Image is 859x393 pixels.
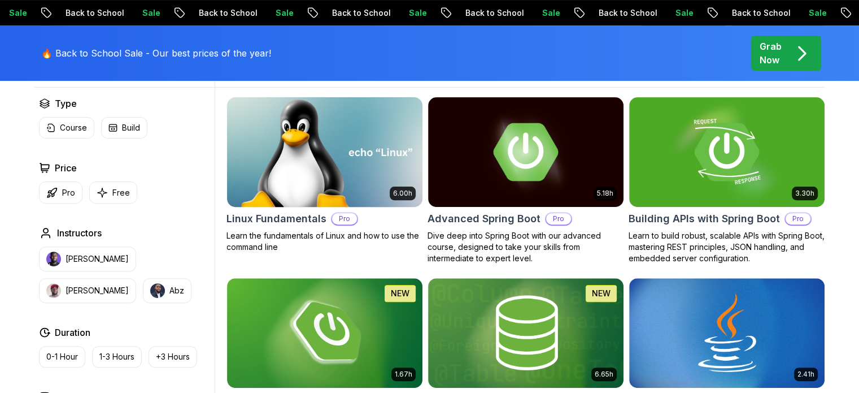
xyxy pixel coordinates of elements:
[795,189,814,198] p: 3.30h
[587,7,664,19] p: Back to School
[721,7,797,19] p: Back to School
[629,230,825,264] p: Learn to build robust, scalable APIs with Spring Boot, mastering REST principles, JSON handling, ...
[55,161,77,175] h2: Price
[664,7,700,19] p: Sale
[41,46,271,60] p: 🔥 Back to School Sale - Our best prices of the year!
[786,213,810,224] p: Pro
[629,97,825,264] a: Building APIs with Spring Boot card3.30hBuilding APIs with Spring BootProLearn to build robust, s...
[264,7,300,19] p: Sale
[226,97,423,253] a: Linux Fundamentals card6.00hLinux FundamentalsProLearn the fundamentals of Linux and how to use t...
[122,122,140,133] p: Build
[227,278,422,388] img: Spring Boot for Beginners card
[46,252,61,266] img: instructor img
[112,187,130,198] p: Free
[398,7,434,19] p: Sale
[797,7,834,19] p: Sale
[332,213,357,224] p: Pro
[39,278,136,303] button: instructor img[PERSON_NAME]
[428,97,623,207] img: Advanced Spring Boot card
[395,370,412,379] p: 1.67h
[592,288,611,299] p: NEW
[629,211,780,227] h2: Building APIs with Spring Boot
[57,226,102,240] h2: Instructors
[66,285,129,296] p: [PERSON_NAME]
[428,97,624,264] a: Advanced Spring Boot card5.18hAdvanced Spring BootProDive deep into Spring Boot with our advanced...
[39,247,136,271] button: instructor img[PERSON_NAME]
[92,346,142,368] button: 1-3 Hours
[760,40,782,67] p: Grab Now
[391,288,409,299] p: NEW
[39,182,82,204] button: Pro
[54,7,131,19] p: Back to School
[66,253,129,265] p: [PERSON_NAME]
[169,285,184,296] p: Abz
[89,182,137,204] button: Free
[597,189,613,198] p: 5.18h
[55,97,77,110] h2: Type
[150,283,165,298] img: instructor img
[454,7,531,19] p: Back to School
[188,7,264,19] p: Back to School
[629,97,825,207] img: Building APIs with Spring Boot card
[428,230,624,264] p: Dive deep into Spring Boot with our advanced course, designed to take your skills from intermedia...
[595,370,613,379] p: 6.65h
[101,117,147,139] button: Build
[131,7,167,19] p: Sale
[531,7,567,19] p: Sale
[39,346,85,368] button: 0-1 Hour
[46,351,78,362] p: 0-1 Hour
[393,189,412,198] p: 6.00h
[428,211,540,227] h2: Advanced Spring Boot
[39,117,94,139] button: Course
[55,326,90,339] h2: Duration
[226,230,423,253] p: Learn the fundamentals of Linux and how to use the command line
[428,278,623,388] img: Spring Data JPA card
[156,351,190,362] p: +3 Hours
[546,213,571,224] p: Pro
[226,211,326,227] h2: Linux Fundamentals
[46,283,61,298] img: instructor img
[797,370,814,379] p: 2.41h
[222,94,427,209] img: Linux Fundamentals card
[149,346,197,368] button: +3 Hours
[60,122,87,133] p: Course
[99,351,134,362] p: 1-3 Hours
[62,187,75,198] p: Pro
[629,278,825,388] img: Java for Beginners card
[321,7,398,19] p: Back to School
[143,278,191,303] button: instructor imgAbz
